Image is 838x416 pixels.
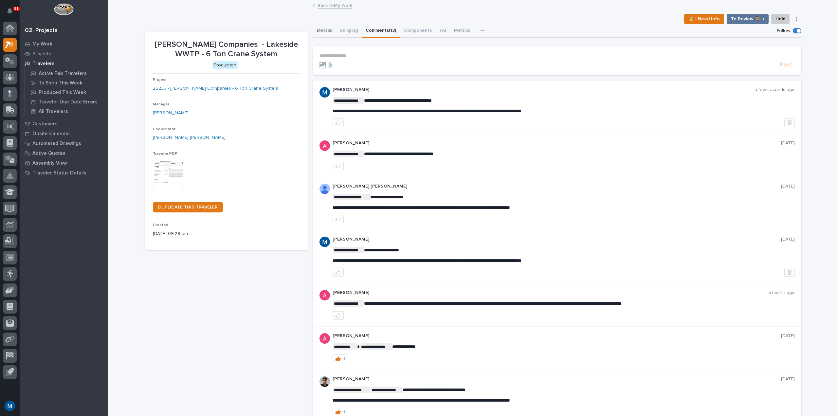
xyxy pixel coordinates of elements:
img: ACg8ocIvjV8JvZpAypjhyiWMpaojd8dqkqUuCyfg92_2FdJdOC49qw=s96-c [319,87,330,98]
a: Traveler Status Details [20,168,108,178]
div: Production [212,61,238,69]
p: Active Quotes [32,151,65,156]
p: Travelers [32,61,55,67]
p: Active Fab Travelers [39,71,87,77]
p: [PERSON_NAME] [333,333,781,339]
img: ACg8ocKcMZQ4tabbC1K-lsv7XHeQNnaFu4gsgPufzKnNmz0_a9aUSA=s96-c [319,290,330,300]
a: Customers [20,119,108,129]
button: Details [313,24,336,38]
a: Travelers [20,59,108,68]
span: Project [153,78,167,82]
div: Notifications91 [8,8,17,18]
p: Assembly View [32,160,67,166]
p: Automated Drawings [32,141,81,147]
button: FAI [436,24,450,38]
div: 02. Projects [25,27,58,34]
span: To Review 👨‍🏭 → [731,15,764,23]
a: Active Fab Travelers [25,69,108,78]
button: 1 [333,354,348,363]
span: Created [153,223,168,227]
button: Components [400,24,436,38]
button: like this post [333,215,344,223]
a: All Travelers [25,107,108,116]
button: Notifications [3,4,17,18]
a: DUPLICATE THIS TRAVELER [153,202,223,212]
p: [PERSON_NAME] [333,376,781,382]
span: Traveler PDF [153,152,177,156]
span: DUPLICATE THIS TRAVELER [158,205,218,209]
span: Hold [775,15,785,23]
a: [PERSON_NAME] [153,110,189,117]
button: Hold [771,14,790,24]
p: Traveler Status Details [32,170,86,176]
a: [PERSON_NAME] [PERSON_NAME] [153,134,226,141]
div: 1 [343,356,345,361]
span: Manager [153,102,169,106]
span: Post [780,61,792,69]
button: like this post [333,118,344,127]
p: Follow [777,28,790,34]
img: AD_cMMRcK_lR-hunIWE1GUPcUjzJ19X9Uk7D-9skk6qMORDJB_ZroAFOMmnE07bDdh4EHUMJPuIZ72TfOWJm2e1TqCAEecOOP... [319,184,330,194]
p: [PERSON_NAME] [PERSON_NAME] [333,184,781,189]
button: like this post [333,162,344,170]
a: 26235 - [PERSON_NAME] Companies - 6 Ton Crane System [153,85,278,92]
a: Automated Drawings [20,138,108,148]
img: Workspace Logo [54,3,73,15]
a: Traveler Due Date Errors [25,97,108,106]
p: All Travelers [39,109,68,115]
button: Shipping [336,24,362,38]
p: [DATE] [781,333,795,339]
p: [DATE] [781,237,795,242]
button: Post [777,61,795,69]
span: Coordinator [153,127,175,131]
p: [PERSON_NAME] [333,140,781,146]
p: [PERSON_NAME] [333,237,781,242]
p: [DATE] 09:29 am [153,230,300,237]
img: ACg8ocIvjV8JvZpAypjhyiWMpaojd8dqkqUuCyfg92_2FdJdOC49qw=s96-c [319,237,330,247]
button: Metrics [450,24,474,38]
p: a month ago [768,290,795,296]
button: users-avatar [3,399,17,413]
p: My Work [32,41,52,47]
button: like this post [333,311,344,320]
p: Traveler Due Date Errors [39,99,98,105]
img: AOh14Gjx62Rlbesu-yIIyH4c_jqdfkUZL5_Os84z4H1p=s96-c [319,376,330,387]
p: [PERSON_NAME] Companies - Lakeside WWTP - 6 Ton Crane System [153,40,300,59]
p: [PERSON_NAME] [333,290,768,296]
img: ACg8ocKcMZQ4tabbC1K-lsv7XHeQNnaFu4gsgPufzKnNmz0_a9aUSA=s96-c [319,333,330,344]
a: To Shop This Week [25,78,108,87]
a: Projects [20,49,108,59]
p: [PERSON_NAME] [333,87,755,93]
p: Projects [32,51,51,57]
a: Produced This Week [25,88,108,97]
button: Delete post [784,118,795,127]
p: Produced This Week [39,90,86,96]
p: [DATE] [781,184,795,189]
img: ACg8ocKcMZQ4tabbC1K-lsv7XHeQNnaFu4gsgPufzKnNmz0_a9aUSA=s96-c [319,140,330,151]
a: Onsite Calendar [20,129,108,138]
p: Onsite Calendar [32,131,70,137]
span: ⏳ I Need Info [688,15,720,23]
p: To Shop This Week [39,80,82,86]
a: Active Quotes [20,148,108,158]
p: [DATE] [781,376,795,382]
p: 91 [14,6,19,11]
div: 1 [343,410,345,414]
p: Customers [32,121,58,127]
a: My Work [20,39,108,49]
button: like this post [333,268,344,277]
a: Assembly View [20,158,108,168]
a: Back toMy Work [318,1,352,9]
button: Delete post [784,268,795,277]
button: ⏳ I Need Info [684,14,724,24]
p: [DATE] [781,140,795,146]
p: a few seconds ago [755,87,795,93]
button: To Review 👨‍🏭 → [727,14,769,24]
button: Comments (13) [362,24,400,38]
